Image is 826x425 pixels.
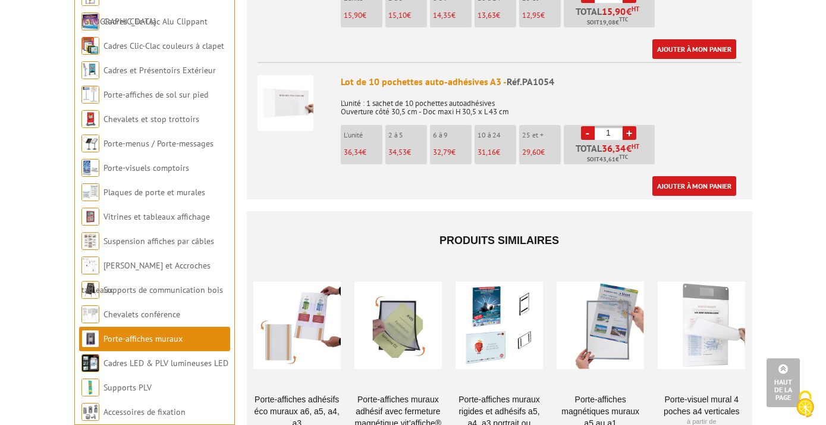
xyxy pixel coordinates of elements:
[257,75,313,131] img: Lot de 10 pochettes auto-adhésives A3
[344,148,382,157] p: €
[388,148,427,157] p: €
[522,10,541,20] span: 12,95
[81,260,211,295] a: [PERSON_NAME] et Accroches tableaux
[790,389,820,419] img: Cookies (fenêtre modale)
[103,382,152,393] a: Supports PLV
[344,147,362,157] span: 36,34
[433,10,451,20] span: 14,35
[619,16,628,23] sup: TTC
[433,131,472,139] p: 6 à 9
[478,148,516,157] p: €
[623,126,636,140] a: +
[602,7,626,16] span: 15,90
[599,155,615,164] span: 43,61
[784,385,826,425] button: Cookies (fenêtre modale)
[103,89,208,100] a: Porte-affiches de sol sur pied
[81,86,99,104] img: Porte-affiches de sol sur pied
[478,11,516,20] p: €
[103,309,180,320] a: Chevalets conférence
[344,11,382,20] p: €
[388,147,407,157] span: 34,53
[567,143,655,164] p: Total
[522,148,561,157] p: €
[341,75,742,89] div: Lot de 10 pochettes auto-adhésives A3 -
[767,358,800,407] a: Haut de la page
[433,148,472,157] p: €
[341,91,742,116] p: L'unité : 1 sachet de 10 pochettes autoadhésives Ouverture côté 30,5 cm - Doc maxi H 30,5 x L 43 cm
[103,285,223,295] a: Supports de communication bois
[522,131,561,139] p: 25 et +
[388,10,407,20] span: 15,10
[478,147,496,157] span: 31,16
[81,135,99,152] img: Porte-menus / Porte-messages
[103,162,189,173] a: Porte-visuels comptoirs
[81,305,99,323] img: Chevalets conférence
[652,39,736,59] a: Ajouter à mon panier
[587,155,628,164] span: Soit €
[103,40,224,51] a: Cadres Clic-Clac couleurs à clapet
[81,183,99,201] img: Plaques de porte et murales
[522,147,541,157] span: 29,60
[81,208,99,226] img: Vitrines et tableaux affichage
[103,333,183,344] a: Porte-affiches muraux
[522,11,561,20] p: €
[81,403,99,421] img: Accessoires de fixation
[626,7,632,16] span: €
[81,330,99,348] img: Porte-affiches muraux
[626,143,632,153] span: €
[81,37,99,55] img: Cadres Clic-Clac couleurs à clapet
[507,76,554,87] span: Réf.PA1054
[599,18,615,27] span: 19,08
[81,232,99,250] img: Suspension affiches par câbles
[587,18,628,27] span: Soit €
[81,159,99,177] img: Porte-visuels comptoirs
[103,138,213,149] a: Porte-menus / Porte-messages
[103,114,199,124] a: Chevalets et stop trottoirs
[581,126,595,140] a: -
[602,143,626,153] span: 36,34
[344,131,382,139] p: L'unité
[81,61,99,79] img: Cadres et Présentoirs Extérieur
[103,187,205,198] a: Plaques de porte et murales
[433,11,472,20] p: €
[619,154,628,160] sup: TTC
[388,131,427,139] p: 2 à 5
[103,358,228,368] a: Cadres LED & PLV lumineuses LED
[652,176,736,196] a: Ajouter à mon panier
[567,7,655,27] p: Total
[388,11,427,20] p: €
[433,147,451,157] span: 32,79
[478,131,516,139] p: 10 à 24
[81,354,99,372] img: Cadres LED & PLV lumineuses LED
[103,236,214,246] a: Suspension affiches par câbles
[632,5,639,13] sup: HT
[81,110,99,128] img: Chevalets et stop trottoirs
[103,16,208,27] a: Cadres Clic-Clac Alu Clippant
[632,142,639,151] sup: HT
[439,235,559,246] span: Produits similaires
[103,65,216,76] a: Cadres et Présentoirs Extérieur
[81,379,99,396] img: Supports PLV
[658,393,745,417] a: Porte-Visuel mural 4 poches A4 verticales
[478,10,496,20] span: 13,63
[81,257,99,274] img: Cimaises et Accroches tableaux
[103,407,186,417] a: Accessoires de fixation
[103,211,210,222] a: Vitrines et tableaux affichage
[344,10,362,20] span: 15,90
